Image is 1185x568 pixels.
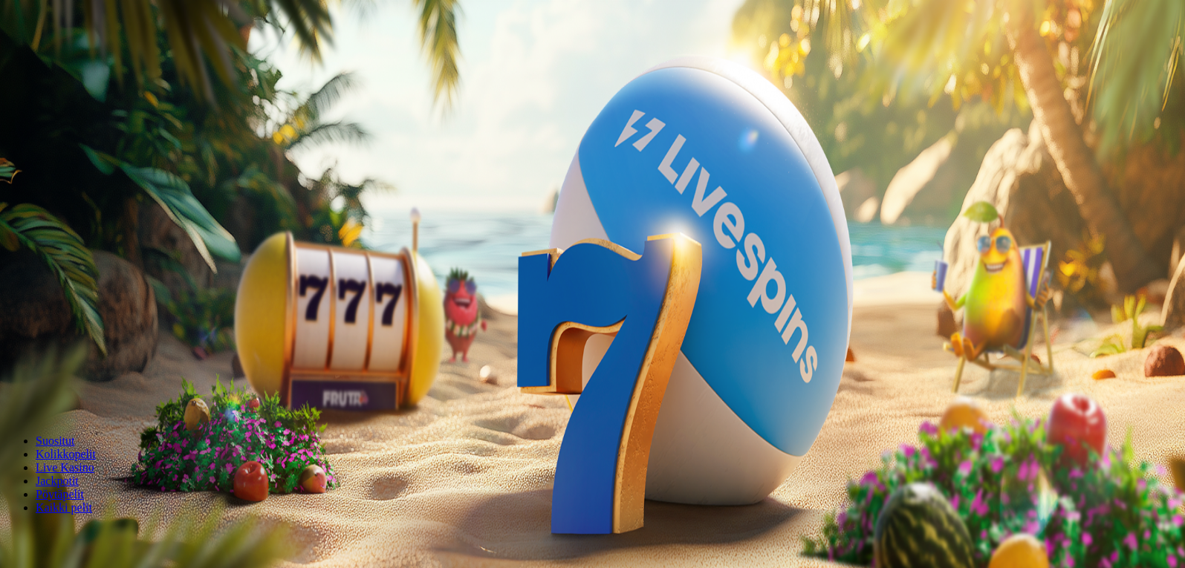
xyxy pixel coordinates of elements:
[36,448,96,460] a: Kolikkopelit
[36,488,84,500] a: Pöytäpelit
[36,461,94,474] a: Live Kasino
[36,474,79,487] a: Jackpotit
[6,409,1179,515] nav: Lobby
[36,434,74,447] a: Suositut
[6,409,1179,542] header: Lobby
[36,501,92,514] a: Kaikki pelit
